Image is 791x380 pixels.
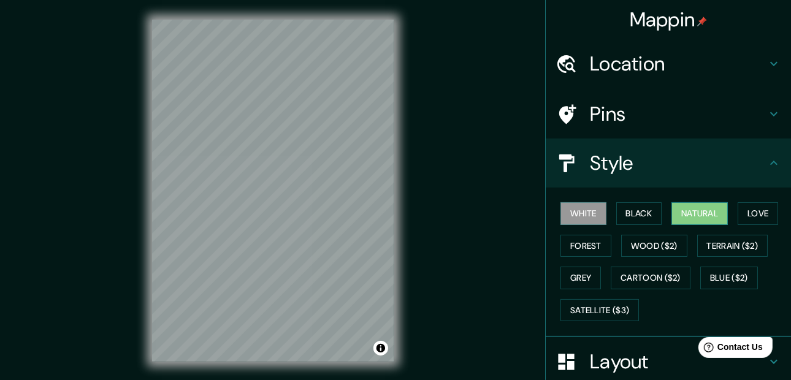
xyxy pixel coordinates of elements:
div: Location [546,39,791,88]
button: Grey [560,267,601,289]
button: White [560,202,606,225]
button: Terrain ($2) [697,235,768,257]
button: Love [738,202,778,225]
button: Blue ($2) [700,267,758,289]
button: Toggle attribution [373,341,388,355]
button: Wood ($2) [621,235,687,257]
img: pin-icon.png [697,17,707,26]
h4: Layout [590,349,766,374]
canvas: Map [152,20,394,362]
h4: Style [590,151,766,175]
button: Cartoon ($2) [611,267,690,289]
h4: Mappin [630,7,708,32]
button: Natural [671,202,728,225]
h4: Location [590,51,766,76]
button: Black [616,202,662,225]
h4: Pins [590,102,766,126]
div: Pins [546,89,791,139]
div: Style [546,139,791,188]
iframe: Help widget launcher [682,332,778,367]
button: Forest [560,235,611,257]
button: Satellite ($3) [560,299,639,322]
